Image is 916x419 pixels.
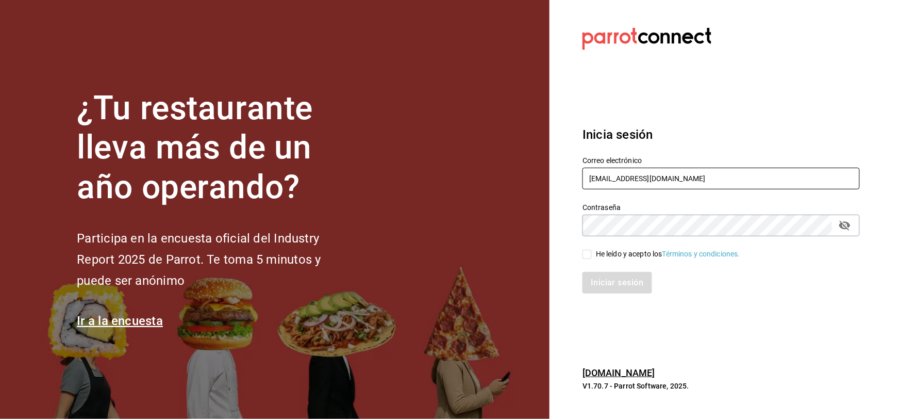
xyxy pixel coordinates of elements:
[662,250,740,258] a: Términos y condiciones.
[836,217,854,234] button: passwordField
[77,89,355,207] h1: ¿Tu restaurante lleva más de un año operando?
[582,204,860,211] label: Contraseña
[582,125,860,144] h3: Inicia sesión
[582,367,655,378] a: [DOMAIN_NAME]
[582,168,860,189] input: Ingresa tu correo electrónico
[77,228,355,291] h2: Participa en la encuesta oficial del Industry Report 2025 de Parrot. Te toma 5 minutos y puede se...
[77,314,163,328] a: Ir a la encuesta
[582,381,860,391] p: V1.70.7 - Parrot Software, 2025.
[596,249,740,260] div: He leído y acepto los
[582,157,860,164] label: Correo electrónico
